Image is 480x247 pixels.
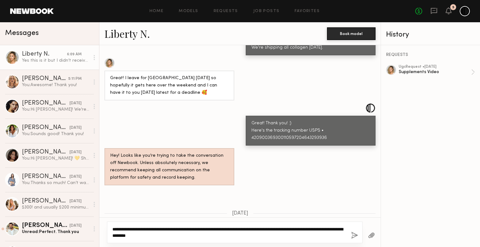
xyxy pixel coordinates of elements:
[251,120,370,142] div: Great! Thank you! :) Here's the tracking number USPS • 420900369300110597204643293936
[104,27,150,40] a: Liberty N.
[22,155,90,161] div: You: Hi [PERSON_NAME]! 💛 Sharing a few video examples we love below. We’re aiming for a more dyna...
[70,149,82,155] div: [DATE]
[22,125,70,131] div: [PERSON_NAME]
[295,9,320,13] a: Favorites
[22,204,90,210] div: $300! and usually $200 minimum without
[110,75,229,97] div: Great! I leave for [GEOGRAPHIC_DATA] [DATE] so hopefully it gets here over the weekend and I can ...
[399,65,475,79] a: ugcRequest •[DATE]Supplements Video
[327,27,376,40] button: Book model
[22,131,90,137] div: You: Sounds good! Thank you!
[22,223,70,229] div: [PERSON_NAME]
[150,9,164,13] a: Home
[22,51,67,58] div: Liberty N.
[399,65,471,69] div: ugc Request • [DATE]
[22,76,68,82] div: [PERSON_NAME]
[386,53,475,57] div: REQUESTS
[22,180,90,186] div: You: Thanks so much! Can’t wait to see your magic ✨
[68,76,82,82] div: 5:11 PM
[399,69,471,75] div: Supplements Video
[22,106,90,113] div: You: Hi [PERSON_NAME]! We’re looking for a simple vertical video. Hook: “My hair and nails have n...
[214,9,238,13] a: Requests
[22,58,90,64] div: Yes this is it but I didn’t receive it before my flight out
[22,198,70,204] div: [PERSON_NAME]
[67,51,82,58] div: 6:09 AM
[70,198,82,204] div: [DATE]
[5,30,39,37] span: Messages
[253,9,280,13] a: Job Posts
[70,125,82,131] div: [DATE]
[70,174,82,180] div: [DATE]
[452,6,454,9] div: 5
[110,152,229,182] div: Hey! Looks like you’re trying to take the conversation off Newbook. Unless absolutely necessary, ...
[22,82,90,88] div: You: Awesome! Thank you!
[232,211,248,216] span: [DATE]
[22,149,70,155] div: [PERSON_NAME]
[70,100,82,106] div: [DATE]
[386,31,475,38] div: History
[22,174,70,180] div: [PERSON_NAME]
[22,229,90,235] div: Unread: Perfect. Thank you
[179,9,198,13] a: Models
[22,100,70,106] div: [PERSON_NAME]
[327,31,376,36] a: Book model
[70,223,82,229] div: [DATE]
